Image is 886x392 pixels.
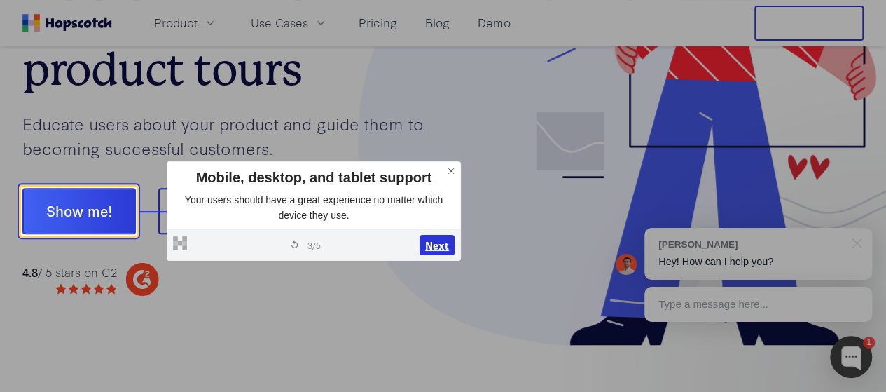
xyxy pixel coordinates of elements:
span: Product [154,14,198,32]
button: Use Cases [242,11,336,34]
span: 3 / 5 [307,238,320,251]
div: / 5 stars on G2 [22,264,117,281]
p: Hey! How can I help you? [658,255,858,269]
button: Book a demo [158,188,294,234]
div: [PERSON_NAME] [658,238,844,251]
div: 1 [863,337,875,349]
button: Next [420,235,455,256]
p: Educate users about your product and guide them to becoming successful customers. [22,111,443,160]
span: Use Cases [251,14,308,32]
a: Pricing [353,11,403,34]
button: Show me! [22,188,136,234]
img: Mark Spera [616,254,637,275]
a: Demo [472,11,516,34]
button: Free Trial [754,6,864,41]
strong: 4.8 [22,264,38,280]
button: Product [146,11,226,34]
a: Home [22,14,112,32]
div: Type a message here... [644,287,872,322]
div: Mobile, desktop, and tablet support [173,168,455,187]
p: Your users should have a great experience no matter which device they use. [173,193,455,223]
a: Blog [420,11,455,34]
